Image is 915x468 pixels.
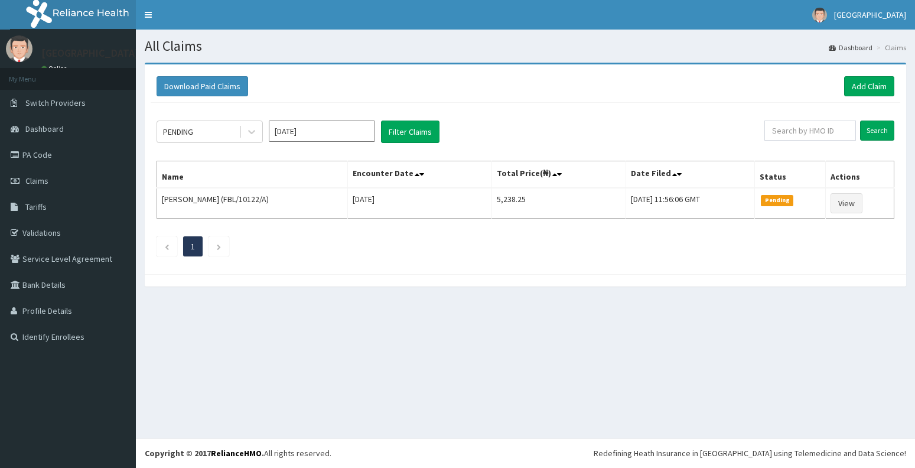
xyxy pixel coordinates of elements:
[157,188,348,219] td: [PERSON_NAME] (FBL/10122/A)
[594,447,906,459] div: Redefining Heath Insurance in [GEOGRAPHIC_DATA] using Telemedicine and Data Science!
[136,438,915,468] footer: All rights reserved.
[163,126,193,138] div: PENDING
[812,8,827,22] img: User Image
[829,43,872,53] a: Dashboard
[844,76,894,96] a: Add Claim
[145,448,264,459] strong: Copyright © 2017 .
[157,161,348,188] th: Name
[25,97,86,108] span: Switch Providers
[347,161,492,188] th: Encounter Date
[191,241,195,252] a: Page 1 is your current page
[874,43,906,53] li: Claims
[492,161,626,188] th: Total Price(₦)
[211,448,262,459] a: RelianceHMO
[755,161,826,188] th: Status
[216,241,222,252] a: Next page
[626,161,754,188] th: Date Filed
[764,121,856,141] input: Search by HMO ID
[626,188,754,219] td: [DATE] 11:56:06 GMT
[25,123,64,134] span: Dashboard
[157,76,248,96] button: Download Paid Claims
[25,175,48,186] span: Claims
[6,35,32,62] img: User Image
[860,121,894,141] input: Search
[381,121,439,143] button: Filter Claims
[269,121,375,142] input: Select Month and Year
[25,201,47,212] span: Tariffs
[145,38,906,54] h1: All Claims
[347,188,492,219] td: [DATE]
[41,48,139,58] p: [GEOGRAPHIC_DATA]
[41,64,70,73] a: Online
[826,161,894,188] th: Actions
[834,9,906,20] span: [GEOGRAPHIC_DATA]
[761,195,793,206] span: Pending
[492,188,626,219] td: 5,238.25
[164,241,170,252] a: Previous page
[831,193,862,213] a: View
